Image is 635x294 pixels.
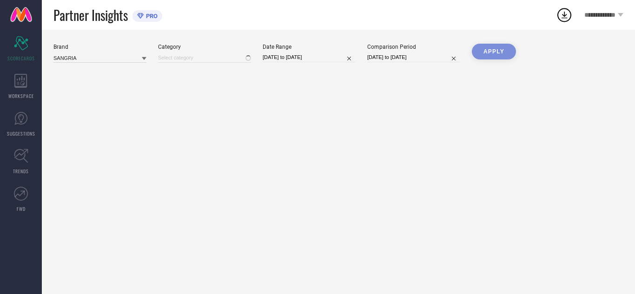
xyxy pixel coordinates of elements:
[367,44,460,50] div: Comparison Period
[144,13,158,20] span: PRO
[17,205,26,212] span: FWD
[13,168,29,175] span: TRENDS
[263,52,356,62] input: Select date range
[7,130,35,137] span: SUGGESTIONS
[556,7,573,23] div: Open download list
[263,44,356,50] div: Date Range
[7,55,35,62] span: SCORECARDS
[158,44,251,50] div: Category
[53,44,146,50] div: Brand
[53,6,128,25] span: Partner Insights
[367,52,460,62] input: Select comparison period
[8,92,34,99] span: WORKSPACE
